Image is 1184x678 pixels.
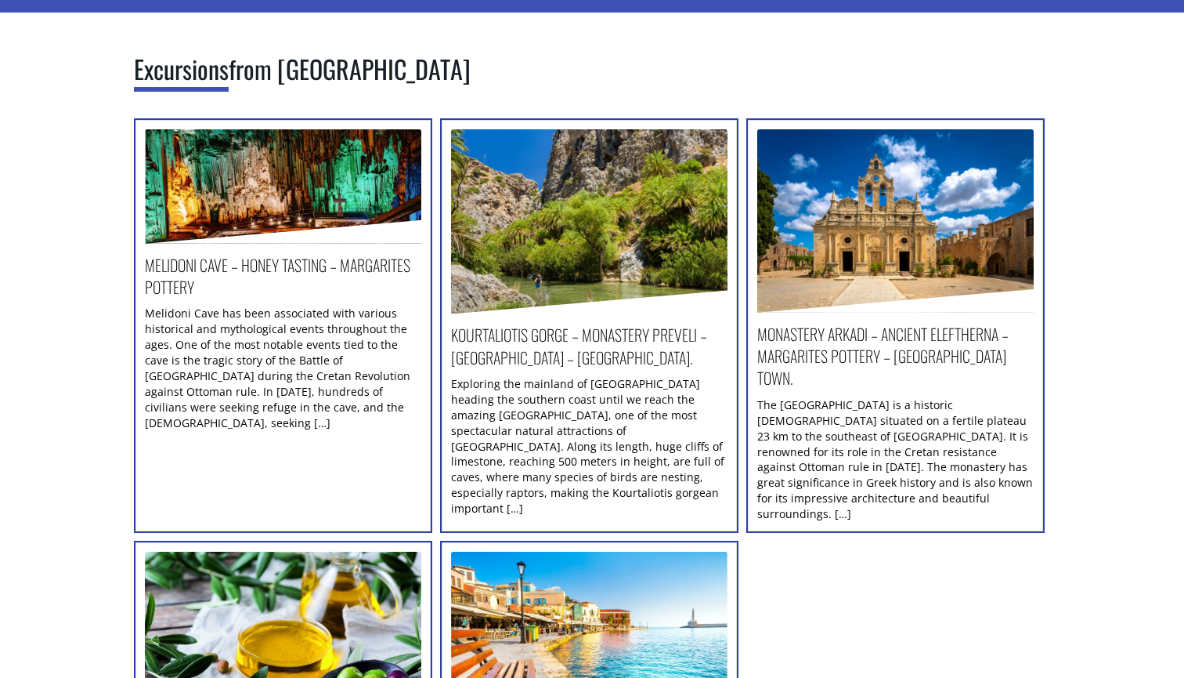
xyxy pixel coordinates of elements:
[145,254,421,306] h2: Melidoni cave – Honey tasting – Margarites pottery
[451,501,727,516] a: Kourtaliotis Gorge – Monastery Preveli – [GEOGRAPHIC_DATA] – [GEOGRAPHIC_DATA].Exploring the main...
[757,506,1034,521] a: Monastery Arkadi – Ancient Eleftherna – Margarites pottery – [GEOGRAPHIC_DATA] town.The [GEOGRAPH...
[134,50,229,92] span: Excursions
[145,306,421,430] div: Melidoni Cave has been associated with various historical and mythological events throughout the ...
[134,49,1050,111] h2: from [GEOGRAPHIC_DATA]
[451,376,727,517] div: Exploring the mainland of [GEOGRAPHIC_DATA] heading the southern coast until we reach the amazing...
[757,323,1034,397] h2: Monastery Arkadi – Ancient Eleftherna – Margarites pottery – [GEOGRAPHIC_DATA] town.
[451,324,727,376] h2: Kourtaliotis Gorge – Monastery Preveli – [GEOGRAPHIC_DATA] – [GEOGRAPHIC_DATA].
[145,415,421,430] a: Melidoni cave – Honey tasting – Margarites potteryMelidoni Cave has been associated with various ...
[757,397,1034,522] div: The [GEOGRAPHIC_DATA] is a historic [DEMOGRAPHIC_DATA] situated on a fertile plateau 23 km to the...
